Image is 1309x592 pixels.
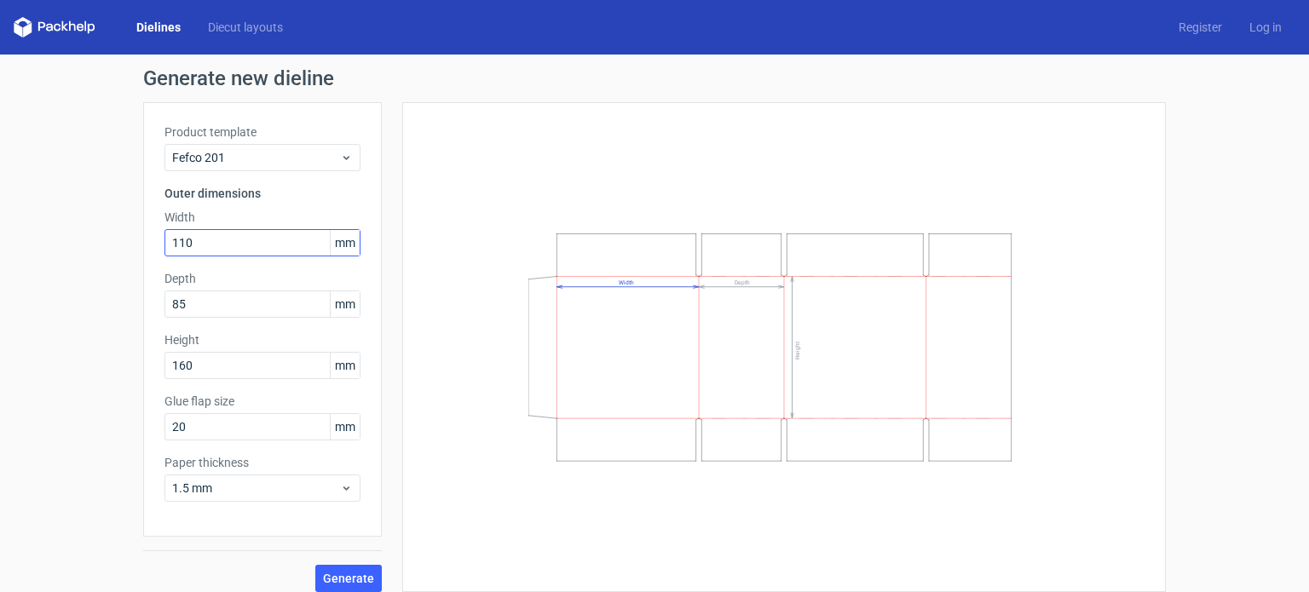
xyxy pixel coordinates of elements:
span: 1.5 mm [172,480,340,497]
span: mm [330,414,360,440]
a: Diecut layouts [194,19,297,36]
a: Log in [1236,19,1295,36]
label: Width [164,209,360,226]
text: Width [619,279,634,286]
h3: Outer dimensions [164,185,360,202]
text: Depth [735,279,750,286]
h1: Generate new dieline [143,68,1166,89]
label: Product template [164,124,360,141]
label: Paper thickness [164,454,360,471]
a: Register [1165,19,1236,36]
button: Generate [315,565,382,592]
label: Depth [164,270,360,287]
span: mm [330,230,360,256]
label: Glue flap size [164,393,360,410]
span: mm [330,353,360,378]
span: Fefco 201 [172,149,340,166]
a: Dielines [123,19,194,36]
label: Height [164,331,360,348]
span: Generate [323,572,374,584]
text: Height [794,342,801,359]
span: mm [330,291,360,317]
